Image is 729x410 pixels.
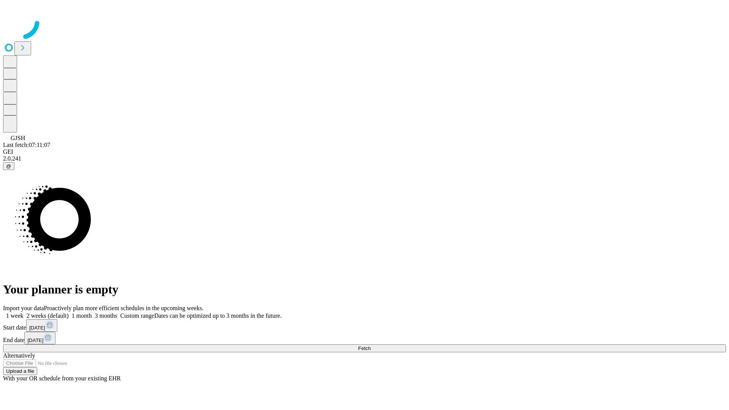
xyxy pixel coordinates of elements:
[3,148,726,155] div: GEI
[6,312,24,319] span: 1 week
[3,282,726,296] h1: Your planner is empty
[27,312,69,319] span: 2 weeks (default)
[3,155,726,162] div: 2.0.241
[29,325,45,331] span: [DATE]
[358,345,371,351] span: Fetch
[3,332,726,344] div: End date
[27,337,43,343] span: [DATE]
[3,375,121,382] span: With your OR schedule from your existing EHR
[154,312,281,319] span: Dates can be optimized up to 3 months in the future.
[120,312,154,319] span: Custom range
[3,367,37,375] button: Upload a file
[3,305,44,311] span: Import your data
[3,162,14,170] button: @
[3,344,726,352] button: Fetch
[3,319,726,332] div: Start date
[24,332,55,344] button: [DATE]
[3,352,35,359] span: Alternatively
[95,312,117,319] span: 3 months
[72,312,92,319] span: 1 month
[6,163,11,169] span: @
[26,319,57,332] button: [DATE]
[3,142,50,148] span: Last fetch: 07:11:07
[44,305,204,311] span: Proactively plan more efficient schedules in the upcoming weeks.
[11,135,25,141] span: GJSH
